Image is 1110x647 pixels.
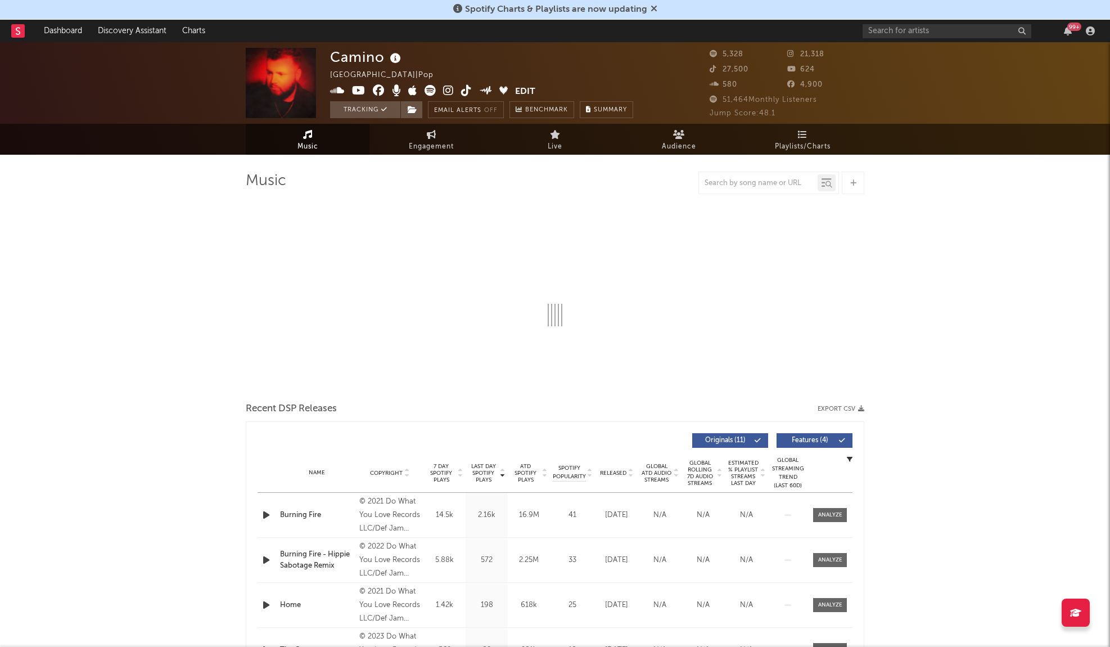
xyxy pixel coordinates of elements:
[710,96,817,104] span: 51,464 Monthly Listeners
[493,124,617,155] a: Live
[1067,23,1081,31] div: 99 +
[600,470,626,477] span: Released
[553,464,586,481] span: Spotify Popularity
[509,101,574,118] a: Benchmark
[511,555,547,566] div: 2.25M
[728,460,759,487] span: Estimated % Playlist Streams Last Day
[784,437,836,444] span: Features ( 4 )
[465,5,647,14] span: Spotify Charts & Playlists are now updating
[90,20,174,42] a: Discovery Assistant
[515,85,535,99] button: Edit
[692,433,768,448] button: Originals(11)
[818,406,864,412] button: Export CSV
[511,600,547,611] div: 618k
[426,510,463,521] div: 14.5k
[594,107,627,113] span: Summary
[728,510,765,521] div: N/A
[525,104,568,117] span: Benchmark
[484,107,498,114] em: Off
[1064,26,1072,35] button: 99+
[710,51,743,58] span: 5,328
[662,140,696,154] span: Audience
[468,555,505,566] div: 572
[246,124,369,155] a: Music
[370,470,403,477] span: Copyright
[426,555,463,566] div: 5.88k
[553,510,592,521] div: 41
[280,549,354,571] a: Burning Fire - Hippie Sabotage Remix
[777,433,852,448] button: Features(4)
[641,463,672,483] span: Global ATD Audio Streams
[728,555,765,566] div: N/A
[36,20,90,42] a: Dashboard
[468,510,505,521] div: 2.16k
[787,66,815,73] span: 624
[359,585,421,626] div: © 2021 Do What You Love Records LLC/Def Jam Recordings, a division of UMG Recordings, Inc.
[409,140,454,154] span: Engagement
[468,463,498,483] span: Last Day Spotify Plays
[771,456,805,490] div: Global Streaming Trend (Last 60D)
[511,510,547,521] div: 16.9M
[700,437,751,444] span: Originals ( 11 )
[330,101,400,118] button: Tracking
[710,110,775,117] span: Jump Score: 48.1
[787,81,823,88] span: 4,900
[359,495,421,536] div: © 2021 Do What You Love Records LLC/Def Jam Recordings, a division of UMG Recordings, Inc.
[428,101,504,118] button: Email AlertsOff
[280,469,354,477] div: Name
[548,140,562,154] span: Live
[297,140,318,154] span: Music
[598,510,635,521] div: [DATE]
[511,463,540,483] span: ATD Spotify Plays
[280,510,354,521] a: Burning Fire
[617,124,741,155] a: Audience
[426,463,456,483] span: 7 Day Spotify Plays
[710,81,737,88] span: 580
[775,140,831,154] span: Playlists/Charts
[863,24,1031,38] input: Search for artists
[598,555,635,566] div: [DATE]
[580,101,633,118] button: Summary
[741,124,864,155] a: Playlists/Charts
[684,600,722,611] div: N/A
[787,51,824,58] span: 21,318
[728,600,765,611] div: N/A
[699,179,818,188] input: Search by song name or URL
[174,20,213,42] a: Charts
[468,600,505,611] div: 198
[684,510,722,521] div: N/A
[359,540,421,581] div: © 2022 Do What You Love Records LLC/Def Jam Recordings, a division of UMG Recordings, Inc. (Zone ...
[426,600,463,611] div: 1.42k
[651,5,657,14] span: Dismiss
[684,460,715,487] span: Global Rolling 7D Audio Streams
[641,510,679,521] div: N/A
[330,69,446,82] div: [GEOGRAPHIC_DATA] | Pop
[641,555,679,566] div: N/A
[280,600,354,611] a: Home
[641,600,679,611] div: N/A
[553,555,592,566] div: 33
[598,600,635,611] div: [DATE]
[684,555,722,566] div: N/A
[553,600,592,611] div: 25
[246,402,337,416] span: Recent DSP Releases
[710,66,748,73] span: 27,500
[369,124,493,155] a: Engagement
[330,48,404,66] div: Camino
